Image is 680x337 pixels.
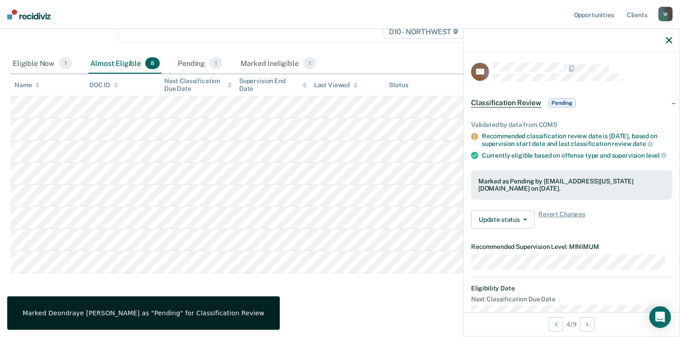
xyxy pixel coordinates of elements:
[59,57,72,69] span: 1
[145,57,160,69] span: 8
[7,9,51,19] img: Recidiviz
[646,152,666,159] span: level
[471,98,541,108] span: Classification Review
[383,24,464,39] span: D10 - NORTHWEST
[580,317,595,332] button: Next Opportunity
[567,243,569,250] span: •
[389,81,408,89] div: Status
[658,7,673,21] div: W
[482,132,672,148] div: Recommended classification review date is [DATE], based on supervision start date and last classi...
[209,57,222,69] span: 1
[14,81,40,89] div: Name
[314,81,358,89] div: Last Viewed
[471,121,672,129] div: Validated by data from COMS
[471,243,672,251] dt: Recommended Supervision Level MINIMUM
[89,81,118,89] div: DOC ID
[471,211,535,229] button: Update status
[649,306,671,328] div: Open Intercom Messenger
[164,77,232,93] div: Next Classification Due Date
[471,295,672,303] dt: Next Classification Due Date
[176,54,224,74] div: Pending
[303,57,316,69] span: 1
[471,285,672,292] dt: Eligibility Date
[23,309,264,317] div: Marked Deondraye [PERSON_NAME] as "Pending" for Classification Review
[11,54,74,74] div: Eligible Now
[482,151,672,159] div: Currently eligible based on offense type and supervision
[538,211,585,229] span: Revert Changes
[549,317,563,332] button: Previous Opportunity
[88,54,162,74] div: Almost Eligible
[464,312,680,336] div: 4 / 9
[478,178,665,193] div: Marked as Pending by [EMAIL_ADDRESS][US_STATE][DOMAIN_NAME] on [DATE].
[464,89,680,117] div: Classification ReviewPending
[549,98,576,108] span: Pending
[239,54,318,74] div: Marked Ineligible
[239,77,307,93] div: Supervision End Date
